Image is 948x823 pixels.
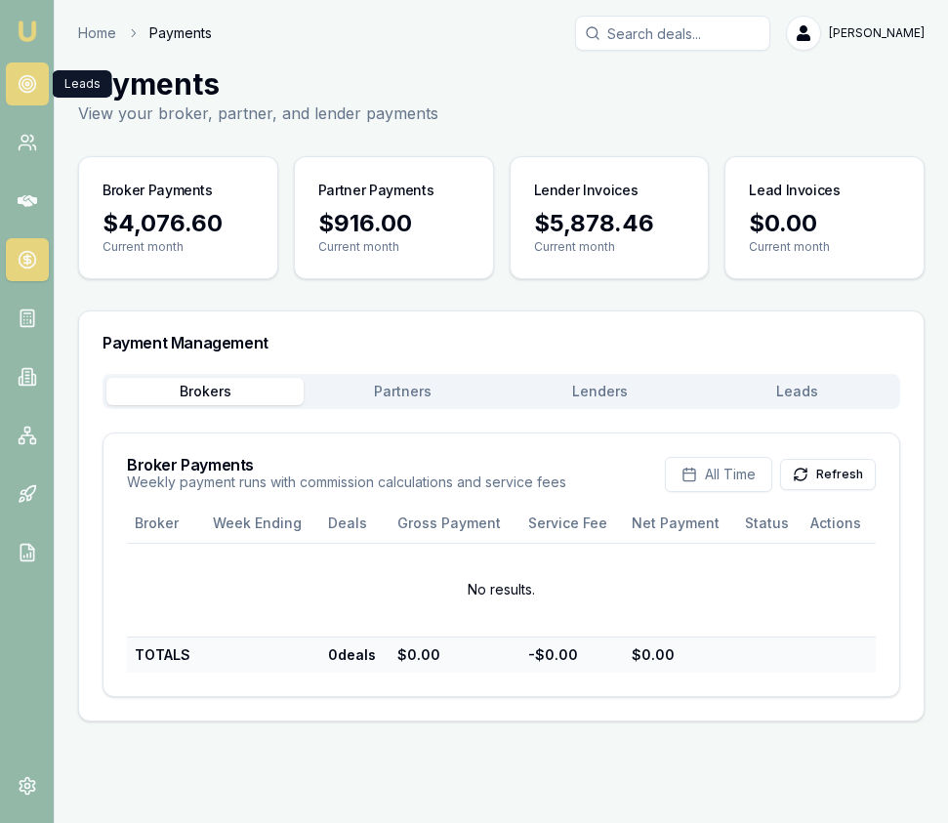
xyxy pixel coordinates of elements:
[149,23,212,43] span: Payments
[803,504,876,543] th: Actions
[318,239,470,255] p: Current month
[575,16,770,51] input: Search deals
[737,504,803,543] th: Status
[106,378,304,405] button: Brokers
[534,181,639,200] h3: Lender Invoices
[78,23,116,43] a: Home
[103,239,254,255] p: Current month
[78,23,212,43] nav: breadcrumb
[127,473,566,492] p: Weekly payment runs with commission calculations and service fees
[103,208,254,239] div: $4,076.60
[304,378,501,405] button: Partners
[749,181,840,200] h3: Lead Invoices
[103,335,900,350] h3: Payment Management
[53,70,112,98] div: Leads
[624,504,737,543] th: Net Payment
[749,239,900,255] p: Current month
[78,102,438,125] p: View your broker, partner, and lender payments
[699,378,896,405] button: Leads
[528,645,616,665] div: - $0.00
[705,465,756,484] span: All Time
[534,208,685,239] div: $5,878.46
[135,645,197,665] div: TOTALS
[127,504,205,543] th: Broker
[320,504,390,543] th: Deals
[520,504,624,543] th: Service Fee
[127,457,566,473] h3: Broker Payments
[103,181,213,200] h3: Broker Payments
[632,645,729,665] div: $0.00
[829,25,925,41] span: [PERSON_NAME]
[328,645,382,665] div: 0 deals
[534,239,685,255] p: Current month
[397,645,513,665] div: $0.00
[318,208,470,239] div: $916.00
[780,459,876,490] button: Refresh
[78,66,438,102] h1: Payments
[16,20,39,43] img: emu-icon-u.png
[502,378,699,405] button: Lenders
[127,543,876,637] td: No results.
[205,504,319,543] th: Week Ending
[749,208,900,239] div: $0.00
[390,504,520,543] th: Gross Payment
[318,181,433,200] h3: Partner Payments
[665,457,772,492] button: All Time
